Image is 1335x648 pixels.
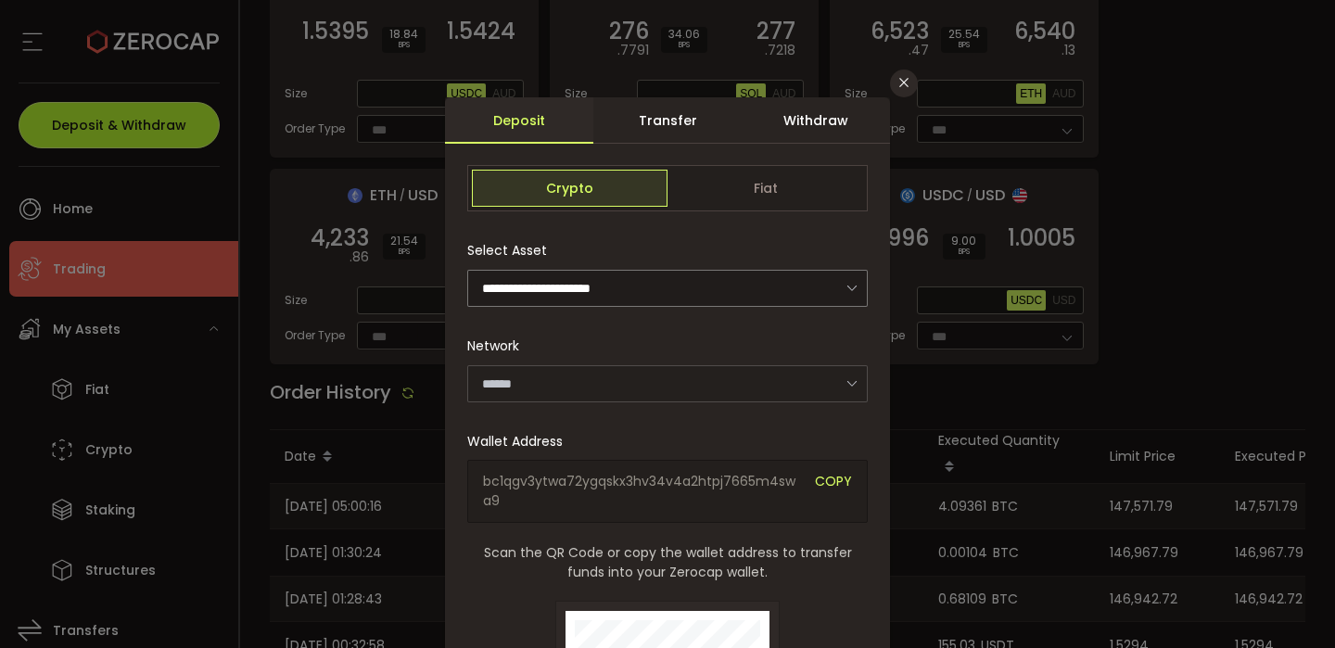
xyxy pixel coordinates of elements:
[467,432,574,451] label: Wallet Address
[742,97,890,144] div: Withdraw
[815,472,852,511] span: COPY
[445,97,593,144] div: Deposit
[1242,559,1335,648] iframe: Chat Widget
[467,543,868,582] span: Scan the QR Code or copy the wallet address to transfer funds into your Zerocap wallet.
[593,97,742,144] div: Transfer
[467,337,530,355] label: Network
[890,70,918,97] button: Close
[667,170,863,207] span: Fiat
[483,472,801,511] span: bc1qgv3ytwa72ygqskx3hv34v4a2htpj7665m4swa9
[472,170,667,207] span: Crypto
[467,241,558,260] label: Select Asset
